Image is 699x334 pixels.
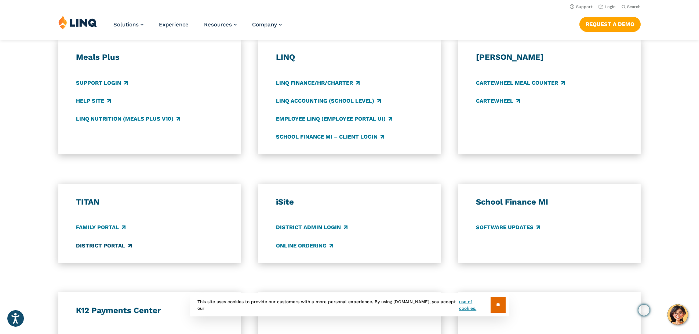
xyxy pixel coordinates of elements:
[159,21,189,28] a: Experience
[476,197,623,207] h3: School Finance MI
[252,21,282,28] a: Company
[204,21,232,28] span: Resources
[113,21,143,28] a: Solutions
[276,97,381,105] a: LINQ Accounting (school level)
[276,115,392,123] a: Employee LINQ (Employee Portal UI)
[579,15,641,32] nav: Button Navigation
[76,79,128,87] a: Support Login
[76,242,132,250] a: District Portal
[276,224,347,232] a: District Admin Login
[76,115,180,123] a: LINQ Nutrition (Meals Plus v10)
[76,97,111,105] a: Help Site
[570,4,593,9] a: Support
[476,97,520,105] a: CARTEWHEEL
[276,52,423,62] h3: LINQ
[276,242,333,250] a: Online Ordering
[476,224,540,232] a: Software Updates
[276,133,384,141] a: School Finance MI – Client Login
[476,79,565,87] a: CARTEWHEEL Meal Counter
[627,4,641,9] span: Search
[598,4,616,9] a: Login
[113,21,139,28] span: Solutions
[76,224,125,232] a: Family Portal
[476,52,623,62] h3: [PERSON_NAME]
[76,197,223,207] h3: TITAN
[113,15,282,40] nav: Primary Navigation
[667,304,688,325] button: Hello, have a question? Let’s chat.
[58,15,97,29] img: LINQ | K‑12 Software
[190,293,509,316] div: This site uses cookies to provide our customers with a more personal experience. By using [DOMAIN...
[252,21,277,28] span: Company
[76,52,223,62] h3: Meals Plus
[204,21,237,28] a: Resources
[276,197,423,207] h3: iSite
[276,79,360,87] a: LINQ Finance/HR/Charter
[579,17,641,32] a: Request a Demo
[622,4,641,10] button: Open Search Bar
[459,298,490,312] a: use of cookies.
